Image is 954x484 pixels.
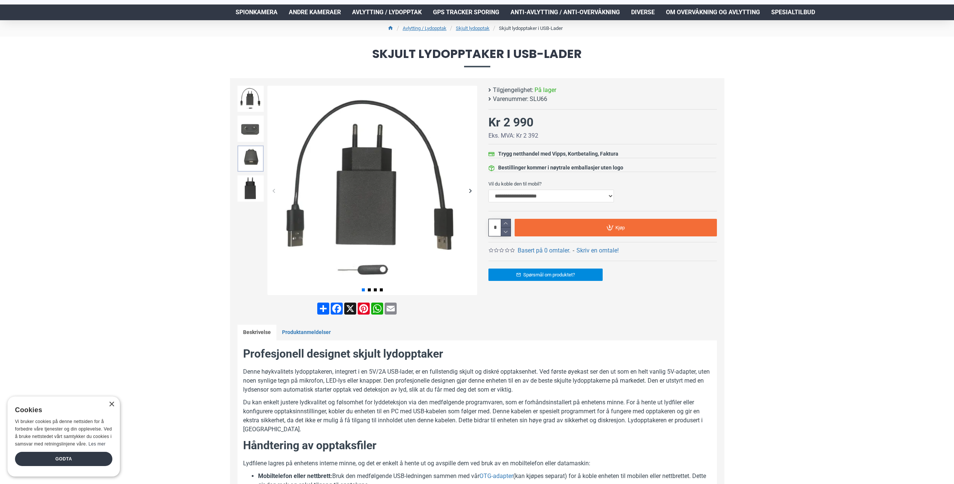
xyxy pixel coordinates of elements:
b: Tilgjengelighet: [493,86,533,95]
p: Denne høykvalitets lydopptakeren, integrert i en 5V/2A USB-lader, er en fullstendig skjult og dis... [243,367,711,394]
a: Andre kameraer [283,4,346,20]
span: Go to slide 4 [380,288,383,291]
a: Skriv en omtale! [576,246,619,255]
a: Spesialtilbud [766,4,821,20]
a: Les mer, opens a new window [88,441,105,447]
span: Andre kameraer [289,8,341,17]
div: Trygg netthandel med Vipps, Kortbetaling, Faktura [498,150,618,158]
span: Go to slide 1 [362,288,365,291]
div: Godta [15,452,112,466]
img: Skjult lydopptaker i USB-Lader [237,175,264,202]
b: Varenummer: [493,95,529,104]
a: X [343,303,357,315]
span: Diverse [631,8,655,17]
img: Skjult lydopptaker i USB-Lader [237,145,264,172]
h2: Profesjonell designet skjult lydopptaker [243,346,711,362]
span: Spionkamera [236,8,278,17]
a: Avlytting / Lydopptak [403,25,446,32]
a: Email [384,303,397,315]
a: Skjult lydopptak [456,25,490,32]
h2: Håndtering av opptaksfiler [243,438,711,453]
span: Go to slide 2 [368,288,371,291]
span: GPS Tracker Sporing [433,8,499,17]
span: På lager [534,86,556,95]
a: Diverse [626,4,660,20]
img: Skjult lydopptaker i USB-Lader [237,86,264,112]
a: Spørsmål om produktet? [488,269,603,281]
a: Anti-avlytting / Anti-overvåkning [505,4,626,20]
a: WhatsApp [370,303,384,315]
span: Om overvåkning og avlytting [666,8,760,17]
p: Lydfilene lagres på enhetens interne minne, og det er enkelt å hente ut og avspille dem ved bruk ... [243,459,711,468]
div: Close [109,402,114,407]
a: Basert på 0 omtaler. [518,246,570,255]
span: Spesialtilbud [771,8,815,17]
a: Avlytting / Lydopptak [346,4,427,20]
span: Kjøp [615,225,625,230]
span: Skjult lydopptaker i USB-Lader [230,48,724,67]
div: Next slide [464,184,477,197]
span: SLU66 [530,95,547,104]
a: OTG-adapter [479,472,513,481]
div: Bestillinger kommer i nøytrale emballasjer uten logo [498,164,623,172]
span: Avlytting / Lydopptak [352,8,422,17]
a: Pinterest [357,303,370,315]
div: Kr 2 990 [488,113,533,131]
img: Skjult lydopptaker i USB-Lader [237,116,264,142]
span: Anti-avlytting / Anti-overvåkning [511,8,620,17]
a: Spionkamera [230,4,283,20]
img: Skjult lydopptaker i USB-Lader [267,86,477,295]
a: GPS Tracker Sporing [427,4,505,20]
span: Go to slide 3 [374,288,377,291]
a: Facebook [330,303,343,315]
a: Produktanmeldelser [276,325,336,340]
strong: Mobiltelefon eller nettbrett: [258,472,332,480]
span: Vi bruker cookies på denne nettsiden for å forbedre våre tjenester og din opplevelse. Ved å bruke... [15,419,112,446]
div: Previous slide [267,184,281,197]
b: - [573,247,574,254]
p: Du kan enkelt justere lydkvalitet og følsomhet for lyddeteksjon via den medfølgende programvaren,... [243,398,711,434]
a: Om overvåkning og avlytting [660,4,766,20]
label: Vil du koble den til mobil? [488,178,717,190]
a: Share [317,303,330,315]
a: Beskrivelse [237,325,276,340]
div: Cookies [15,402,107,418]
